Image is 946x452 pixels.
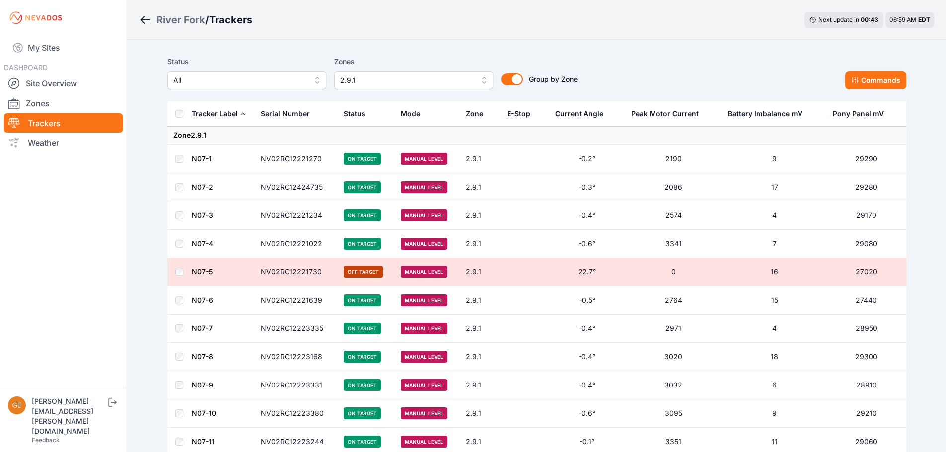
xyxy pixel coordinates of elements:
[827,343,906,371] td: 29300
[4,133,123,153] a: Weather
[827,230,906,258] td: 29080
[625,201,723,230] td: 2574
[722,343,827,371] td: 18
[918,16,930,23] span: EDT
[549,258,625,286] td: 22.7°
[192,239,213,248] a: N07-4
[32,396,106,436] div: [PERSON_NAME][EMAIL_ADDRESS][PERSON_NAME][DOMAIN_NAME]
[8,396,26,414] img: geoffrey.crabtree@solvenergy.com
[833,102,892,126] button: Pony Panel mV
[344,153,381,165] span: On Target
[722,315,827,343] td: 4
[401,294,447,306] span: Manual Level
[401,238,447,250] span: Manual Level
[167,56,326,67] label: Status
[818,16,859,23] span: Next update in
[845,71,906,89] button: Commands
[460,145,501,173] td: 2.9.1
[460,343,501,371] td: 2.9.1
[255,343,338,371] td: NV02RC12223168
[722,173,827,201] td: 17
[344,379,381,391] span: On Target
[549,230,625,258] td: -0.6°
[555,102,611,126] button: Current Angle
[401,102,428,126] button: Mode
[460,173,501,201] td: 2.9.1
[827,145,906,173] td: 29290
[827,201,906,230] td: 29170
[401,379,447,391] span: Manual Level
[401,181,447,193] span: Manual Level
[255,173,338,201] td: NV02RC12424735
[156,13,205,27] div: River Fork
[205,13,209,27] span: /
[192,183,213,191] a: N07-2
[466,109,483,119] div: Zone
[827,399,906,428] td: 29210
[344,266,383,278] span: Off Target
[625,371,723,399] td: 3032
[549,343,625,371] td: -0.4°
[827,258,906,286] td: 27020
[460,258,501,286] td: 2.9.1
[401,323,447,334] span: Manual Level
[255,201,338,230] td: NV02RC12221234
[167,71,326,89] button: All
[549,173,625,201] td: -0.3°
[728,109,802,119] div: Battery Imbalance mV
[255,315,338,343] td: NV02RC12223335
[861,16,878,24] div: 00 : 43
[507,102,538,126] button: E-Stop
[261,109,310,119] div: Serial Number
[401,153,447,165] span: Manual Level
[549,145,625,173] td: -0.2°
[460,201,501,230] td: 2.9.1
[625,258,723,286] td: 0
[192,352,213,361] a: N07-8
[827,286,906,315] td: 27440
[344,323,381,334] span: On Target
[460,371,501,399] td: 2.9.1
[4,73,123,93] a: Site Overview
[833,109,884,119] div: Pony Panel mV
[334,56,493,67] label: Zones
[255,286,338,315] td: NV02RC12221639
[32,436,60,444] a: Feedback
[255,399,338,428] td: NV02RC12223380
[4,113,123,133] a: Trackers
[255,371,338,399] td: NV02RC12223331
[344,407,381,419] span: On Target
[460,230,501,258] td: 2.9.1
[460,286,501,315] td: 2.9.1
[340,74,473,86] span: 2.9.1
[625,145,723,173] td: 2190
[255,258,338,286] td: NV02RC12221730
[401,436,447,448] span: Manual Level
[255,145,338,173] td: NV02RC12221270
[401,351,447,363] span: Manual Level
[261,102,318,126] button: Serial Number
[344,181,381,193] span: On Target
[625,315,723,343] td: 2971
[192,381,213,389] a: N07-9
[827,315,906,343] td: 28950
[549,201,625,230] td: -0.4°
[192,409,216,417] a: N07-10
[4,36,123,60] a: My Sites
[625,343,723,371] td: 3020
[625,230,723,258] td: 3341
[139,7,252,33] nav: Breadcrumb
[344,351,381,363] span: On Target
[722,230,827,258] td: 7
[722,371,827,399] td: 6
[625,399,723,428] td: 3095
[625,286,723,315] td: 2764
[344,238,381,250] span: On Target
[344,102,373,126] button: Status
[722,399,827,428] td: 9
[529,75,578,83] span: Group by Zone
[192,102,246,126] button: Tracker Label
[889,16,916,23] span: 06:59 AM
[722,145,827,173] td: 9
[8,10,64,26] img: Nevados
